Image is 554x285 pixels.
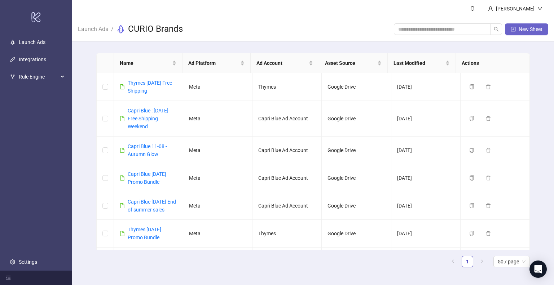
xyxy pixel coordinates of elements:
span: copy [469,175,474,181]
span: 50 / page [498,256,526,267]
span: file [120,203,125,208]
td: Thymes [252,73,322,101]
span: Asset Source [325,59,376,67]
span: copy [469,84,474,89]
td: Google Drive [322,164,391,192]
td: Thymes [252,248,322,275]
span: delete [486,84,491,89]
td: Capri Blue Ad Account [252,192,322,220]
span: New Sheet [519,26,542,32]
td: [DATE] [391,192,461,220]
li: / [111,23,114,35]
a: Launch Ads [76,25,110,32]
td: Meta [183,192,252,220]
span: copy [469,116,474,121]
th: Ad Account [251,53,319,73]
td: Meta [183,101,252,137]
span: Ad Account [256,59,307,67]
button: New Sheet [505,23,548,35]
td: [DATE] [391,248,461,275]
div: [PERSON_NAME] [493,5,537,13]
span: bell [470,6,475,11]
span: fork [10,74,15,79]
a: Capri Blue [DATE] End of summer sales [128,199,176,213]
td: Google Drive [322,101,391,137]
span: delete [486,116,491,121]
td: Google Drive [322,220,391,248]
button: right [476,256,488,267]
div: Page Size [493,256,530,267]
span: Name [120,59,171,67]
th: Ad Platform [183,53,251,73]
li: 1 [462,256,473,267]
span: file [120,116,125,121]
td: [DATE] [391,137,461,164]
span: file [120,148,125,153]
li: Previous Page [447,256,459,267]
li: Next Page [476,256,488,267]
td: Capri Blue Ad Account [252,164,322,192]
a: Thymes [DATE] Promo Bundle [128,227,161,240]
span: Rule Engine [19,70,58,84]
span: delete [486,231,491,236]
td: Meta [183,248,252,275]
span: menu-fold [6,275,11,280]
td: [DATE] [391,220,461,248]
a: 1 [462,256,473,267]
span: down [537,6,542,11]
td: Thymes [252,220,322,248]
td: Google Drive [322,192,391,220]
td: [DATE] [391,101,461,137]
span: copy [469,203,474,208]
div: Open Intercom Messenger [529,260,547,278]
a: Capri Blue [DATE] Promo Bundle [128,171,166,185]
a: Capri Blue : [DATE] Free Shipping Weekend [128,108,168,129]
span: search [494,27,499,32]
span: delete [486,148,491,153]
span: Ad Platform [188,59,239,67]
a: Capri Blue 11-08 - Autumn Glow [128,143,167,157]
td: [DATE] [391,164,461,192]
span: copy [469,231,474,236]
a: Thymes [DATE] Free Shipping [128,80,172,94]
span: plus-square [511,27,516,32]
span: copy [469,148,474,153]
span: delete [486,203,491,208]
td: Capri Blue Ad Account [252,101,322,137]
a: Settings [19,259,37,265]
td: Meta [183,137,252,164]
th: Last Modified [388,53,456,73]
span: left [451,259,455,263]
a: Integrations [19,57,46,62]
td: Meta [183,73,252,101]
span: user [488,6,493,11]
span: file [120,84,125,89]
a: Launch Ads [19,39,45,45]
span: right [480,259,484,263]
td: Capri Blue Ad Account [252,137,322,164]
td: Google Drive [322,73,391,101]
td: Google Drive [322,137,391,164]
h3: CURIO Brands [128,23,183,35]
button: left [447,256,459,267]
span: rocket [116,25,125,34]
th: Actions [456,53,524,73]
th: Asset Source [319,53,388,73]
span: delete [486,175,491,181]
th: Name [114,53,183,73]
td: Meta [183,220,252,248]
td: [DATE] [391,73,461,101]
td: Meta [183,164,252,192]
span: Last Modified [393,59,444,67]
span: file [120,231,125,236]
td: Google Drive [322,248,391,275]
span: file [120,175,125,181]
